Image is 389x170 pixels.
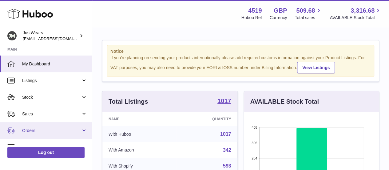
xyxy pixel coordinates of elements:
[220,131,231,137] a: 1017
[102,126,176,142] td: With Huboo
[252,126,257,129] text: 408
[217,98,231,104] strong: 1017
[297,62,335,73] a: View Listings
[23,36,90,41] span: [EMAIL_ADDRESS][DOMAIN_NAME]
[223,163,231,168] a: 593
[22,94,81,100] span: Stock
[110,55,371,73] div: If you're planning on sending your products internationally please add required customs informati...
[270,15,287,21] div: Currency
[7,147,85,158] a: Log out
[102,112,176,126] th: Name
[22,111,81,117] span: Sales
[330,6,382,21] a: 3,316.68 AVAILABLE Stock Total
[351,6,375,15] span: 3,316.68
[248,6,262,15] strong: 4519
[217,98,231,105] a: 1017
[22,144,87,150] span: Usage
[110,48,371,54] strong: Notice
[102,142,176,158] td: With Amazon
[22,61,87,67] span: My Dashboard
[176,112,237,126] th: Quantity
[7,31,17,40] img: internalAdmin-4519@internal.huboo.com
[295,15,322,21] span: Total sales
[241,15,262,21] div: Huboo Ref
[22,78,81,84] span: Listings
[109,97,148,106] h3: Total Listings
[296,6,315,15] span: 509.68
[295,6,322,21] a: 509.68 Total sales
[330,15,382,21] span: AVAILABLE Stock Total
[23,30,78,42] div: JustWears
[22,128,81,134] span: Orders
[252,156,257,160] text: 204
[274,6,287,15] strong: GBP
[223,147,231,153] a: 342
[252,141,257,145] text: 306
[250,97,319,106] h3: AVAILABLE Stock Total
